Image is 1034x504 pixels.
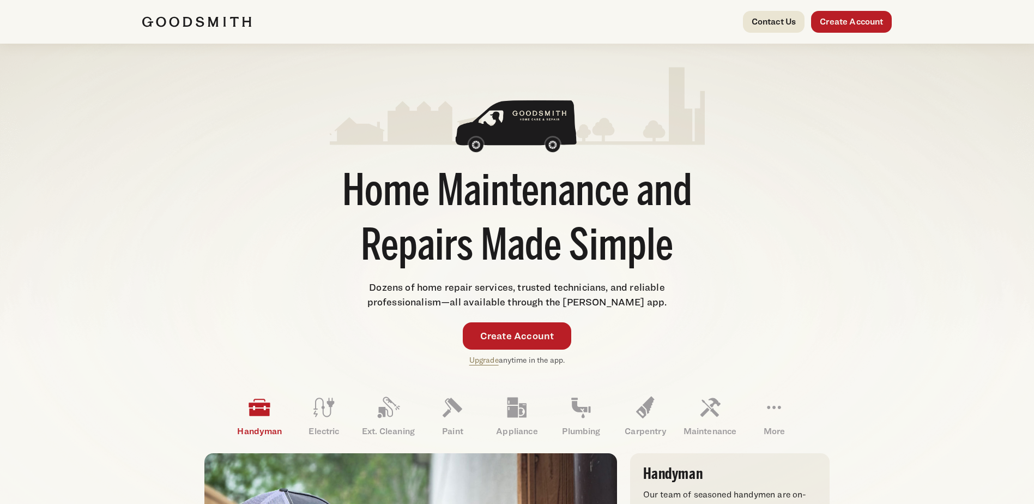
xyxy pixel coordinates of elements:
a: Upgrade [469,355,499,364]
span: Dozens of home repair services, trusted technicians, and reliable professionalism—all available t... [367,281,667,308]
a: Appliance [485,388,549,445]
p: Appliance [485,425,549,438]
a: Electric [292,388,356,445]
p: Handyman [227,425,292,438]
p: More [742,425,806,438]
h1: Home Maintenance and Repairs Made Simple [330,166,705,275]
a: Create Account [463,322,572,350]
p: Plumbing [549,425,613,438]
p: Electric [292,425,356,438]
a: More [742,388,806,445]
a: Carpentry [613,388,678,445]
a: Plumbing [549,388,613,445]
p: anytime in the app. [469,354,565,367]
h3: Handyman [643,466,817,482]
a: Contact Us [743,11,805,33]
a: Maintenance [678,388,742,445]
a: Create Account [811,11,892,33]
a: Paint [420,388,485,445]
img: Goodsmith [142,16,251,27]
p: Ext. Cleaning [356,425,420,438]
a: Handyman [227,388,292,445]
p: Paint [420,425,485,438]
a: Ext. Cleaning [356,388,420,445]
p: Carpentry [613,425,678,438]
p: Maintenance [678,425,742,438]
